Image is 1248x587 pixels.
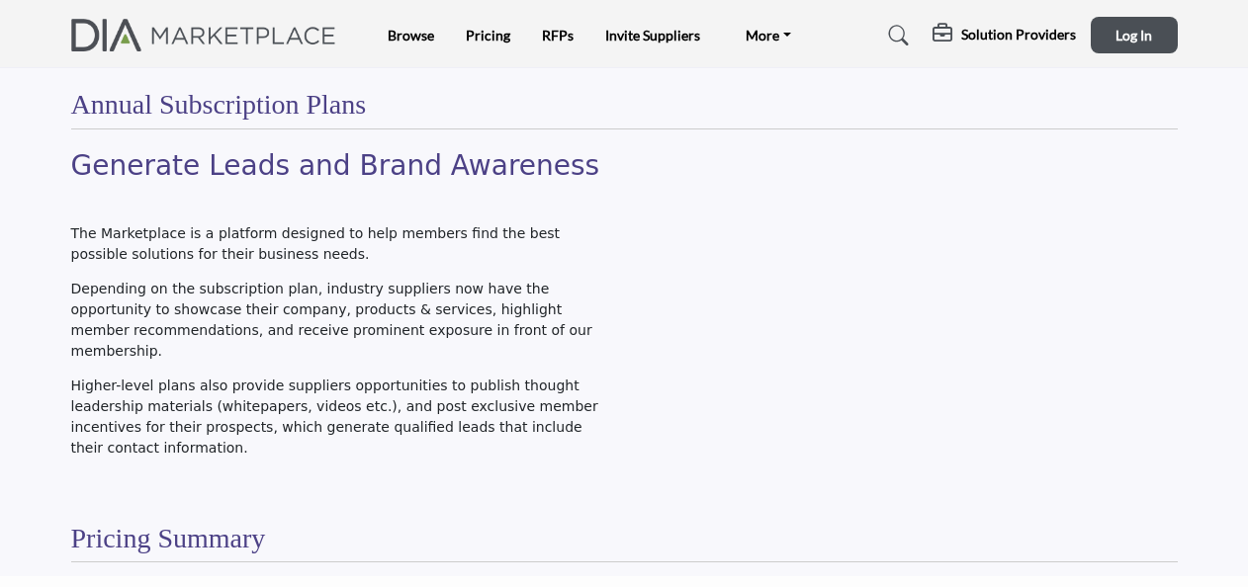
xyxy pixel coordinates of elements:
button: Log In [1091,17,1178,53]
a: Invite Suppliers [605,27,700,43]
p: Depending on the subscription plan, industry suppliers now have the opportunity to showcase their... [71,279,614,362]
span: Log In [1115,27,1152,43]
div: Solution Providers [933,24,1076,47]
h2: Generate Leads and Brand Awareness [71,149,614,183]
p: The Marketplace is a platform designed to help members find the best possible solutions for their... [71,223,614,265]
a: Pricing [466,27,510,43]
h2: Annual Subscription Plans [71,88,367,122]
a: Search [869,20,922,51]
img: Site Logo [71,19,347,51]
a: Browse [388,27,434,43]
h5: Solution Providers [961,26,1076,43]
a: RFPs [542,27,574,43]
a: More [732,22,805,49]
p: Higher-level plans also provide suppliers opportunities to publish thought leadership materials (... [71,376,614,459]
h2: Pricing Summary [71,522,266,555]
